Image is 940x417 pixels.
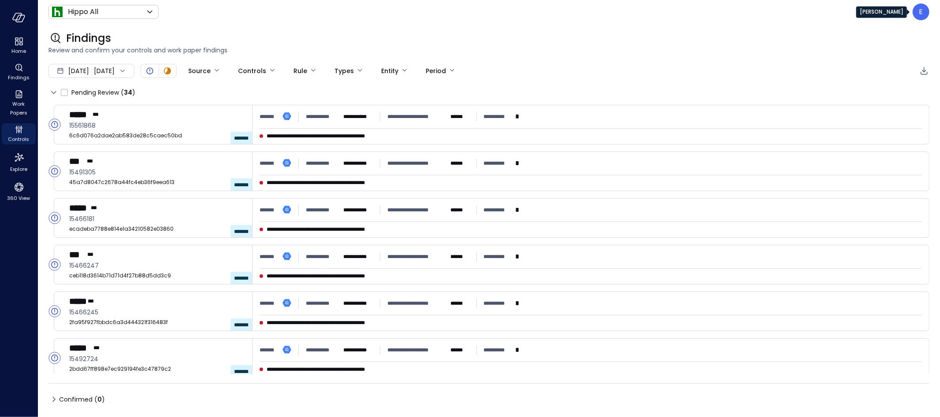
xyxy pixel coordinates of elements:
[69,121,245,130] span: 15561868
[8,73,30,82] span: Findings
[94,395,105,404] div: ( )
[69,178,245,187] span: 45a7d8047c2678a44fc4eb36f9eea613
[294,63,307,78] div: Rule
[381,63,398,78] div: Entity
[59,392,105,406] span: Confirmed
[2,180,36,203] div: 360 View
[69,214,245,224] span: 15466181
[188,63,211,78] div: Source
[48,352,61,364] div: Open
[334,63,354,78] div: Types
[5,100,32,117] span: Work Papers
[162,66,173,76] div: In Progress
[8,135,30,144] span: Controls
[10,165,27,173] span: Explore
[48,165,61,177] div: Open
[145,66,155,76] div: Open
[68,66,89,76] span: [DATE]
[69,271,245,280] span: ceb118d3614b71d71d4f27b88d5dd3c9
[66,31,111,45] span: Findings
[97,395,102,404] span: 0
[2,123,36,144] div: Controls
[856,6,907,18] div: [PERSON_NAME]
[121,88,135,97] div: ( )
[69,225,245,233] span: ecadeba7788e814e1a34210582e03860
[69,261,245,270] span: 15466247
[2,62,36,83] div: Findings
[52,7,63,17] img: Icon
[124,88,132,97] span: 34
[426,63,446,78] div: Period
[919,66,929,77] div: Export to CSV
[48,45,929,55] span: Review and confirm your controls and work paper findings
[11,47,26,55] span: Home
[71,85,135,100] span: Pending Review
[2,150,36,174] div: Explore
[69,131,245,140] span: 6c6d076a2dae2ab583de28c5caec50bd
[7,194,30,203] span: 360 View
[919,7,923,17] p: E
[48,118,61,131] div: Open
[2,88,36,118] div: Work Papers
[238,63,266,78] div: Controls
[69,318,245,327] span: 2fa95f927fbbdc6a3d444321f316483f
[2,35,36,56] div: Home
[48,212,61,224] div: Open
[68,7,98,17] p: Hippo All
[48,258,61,271] div: Open
[69,167,245,177] span: 15491305
[69,365,245,373] span: 2bdd67ff898e7ec929194fe3c47879c2
[48,305,61,317] div: Open
[913,4,929,20] div: Eleanor Yehudai
[69,307,245,317] span: 15466245
[69,354,245,364] span: 15492724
